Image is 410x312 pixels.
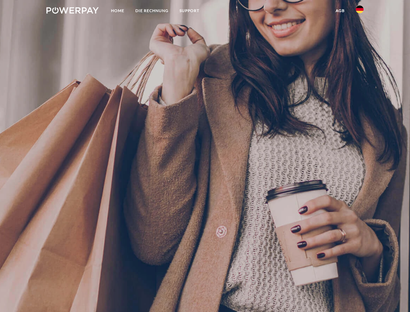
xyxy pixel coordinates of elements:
[106,5,130,17] a: Home
[130,5,174,17] a: DIE RECHNUNG
[356,6,364,13] img: de
[174,5,205,17] a: SUPPORT
[330,5,350,17] a: agb
[46,7,99,14] img: logo-powerpay-white.svg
